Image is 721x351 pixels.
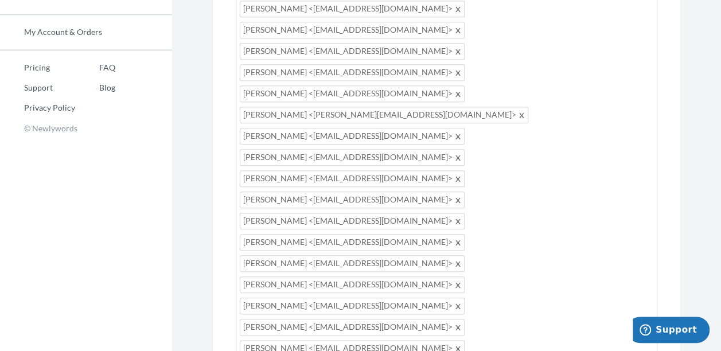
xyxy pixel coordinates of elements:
span: [PERSON_NAME] <[EMAIL_ADDRESS][DOMAIN_NAME]> [240,22,465,38]
span: [PERSON_NAME] <[EMAIL_ADDRESS][DOMAIN_NAME]> [240,1,465,17]
span: [PERSON_NAME] <[EMAIL_ADDRESS][DOMAIN_NAME]> [240,192,465,208]
span: [PERSON_NAME] <[EMAIL_ADDRESS][DOMAIN_NAME]> [240,170,465,187]
span: [PERSON_NAME] <[EMAIL_ADDRESS][DOMAIN_NAME]> [240,149,465,166]
span: [PERSON_NAME] <[EMAIL_ADDRESS][DOMAIN_NAME]> [240,255,465,272]
span: [PERSON_NAME] <[EMAIL_ADDRESS][DOMAIN_NAME]> [240,213,465,229]
span: [PERSON_NAME] <[EMAIL_ADDRESS][DOMAIN_NAME]> [240,234,465,251]
span: [PERSON_NAME] <[EMAIL_ADDRESS][DOMAIN_NAME]> [240,64,465,81]
a: Blog [75,79,115,96]
span: [PERSON_NAME] <[EMAIL_ADDRESS][DOMAIN_NAME]> [240,298,465,314]
span: [PERSON_NAME] <[EMAIL_ADDRESS][DOMAIN_NAME]> [240,128,465,145]
span: [PERSON_NAME] <[EMAIL_ADDRESS][DOMAIN_NAME]> [240,85,465,102]
span: [PERSON_NAME] <[PERSON_NAME][EMAIL_ADDRESS][DOMAIN_NAME]> [240,107,528,123]
span: [PERSON_NAME] <[EMAIL_ADDRESS][DOMAIN_NAME]> [240,43,465,60]
iframe: Opens a widget where you can chat to one of our agents [633,317,710,345]
span: [PERSON_NAME] <[EMAIL_ADDRESS][DOMAIN_NAME]> [240,319,465,336]
span: [PERSON_NAME] <[EMAIL_ADDRESS][DOMAIN_NAME]> [240,276,465,293]
a: FAQ [75,59,115,76]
